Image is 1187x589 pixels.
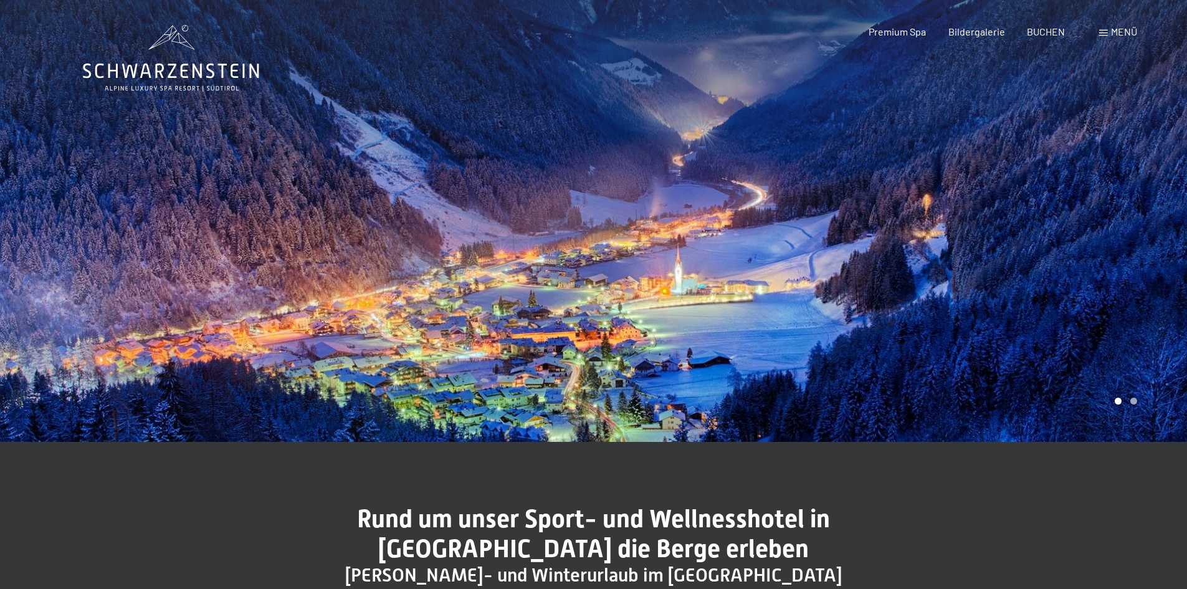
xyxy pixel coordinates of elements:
[1027,26,1065,37] a: BUCHEN
[948,26,1005,37] a: Bildergalerie
[357,504,830,563] span: Rund um unser Sport- und Wellnesshotel in [GEOGRAPHIC_DATA] die Berge erleben
[1111,26,1137,37] span: Menü
[869,26,926,37] a: Premium Spa
[1130,398,1137,405] div: Carousel Page 2
[1110,398,1137,405] div: Carousel Pagination
[345,564,842,586] span: [PERSON_NAME]- und Winterurlaub im [GEOGRAPHIC_DATA]
[1115,398,1122,405] div: Carousel Page 1 (Current Slide)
